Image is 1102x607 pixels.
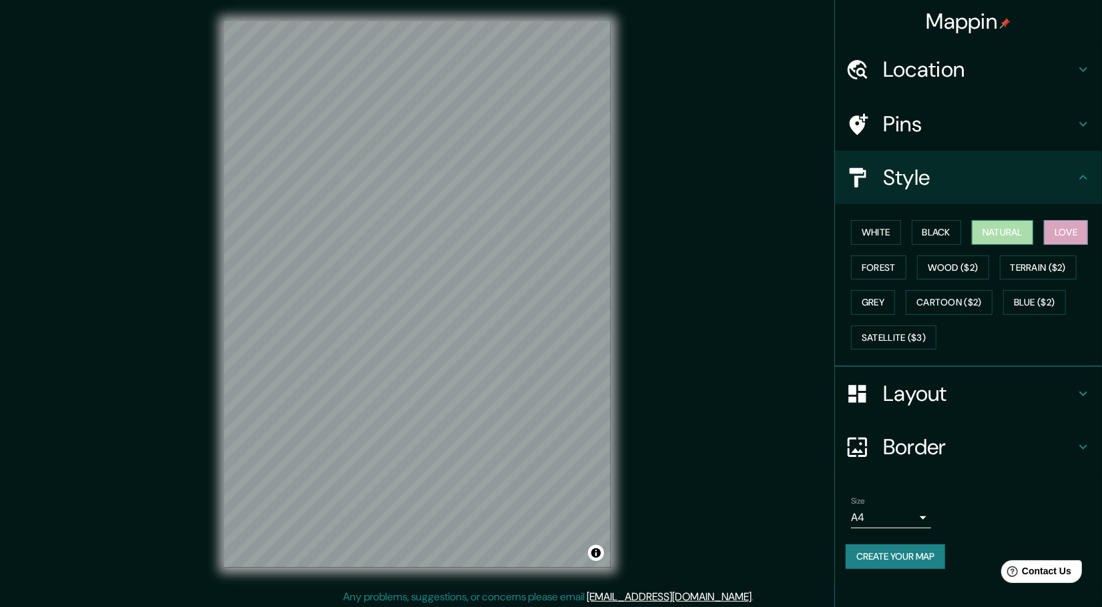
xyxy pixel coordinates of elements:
div: Border [835,420,1102,474]
div: . [756,589,759,605]
button: Toggle attribution [588,545,604,561]
button: Satellite ($3) [851,326,936,350]
button: White [851,220,901,245]
h4: Style [883,164,1075,191]
h4: Mappin [926,8,1011,35]
button: Terrain ($2) [1000,255,1077,280]
label: Size [851,496,865,507]
button: Wood ($2) [917,255,989,280]
h4: Location [883,56,1075,83]
button: Create your map [846,544,945,569]
button: Forest [851,255,906,280]
iframe: Help widget launcher [983,555,1087,592]
div: Style [835,151,1102,204]
button: Love [1044,220,1088,245]
h4: Pins [883,111,1075,137]
button: Blue ($2) [1003,290,1066,315]
div: A4 [851,507,931,528]
button: Natural [972,220,1033,245]
button: Black [912,220,962,245]
div: Layout [835,367,1102,420]
button: Grey [851,290,895,315]
div: . [754,589,756,605]
a: [EMAIL_ADDRESS][DOMAIN_NAME] [587,590,752,604]
button: Cartoon ($2) [906,290,993,315]
p: Any problems, suggestions, or concerns please email . [344,589,754,605]
div: Location [835,43,1102,96]
h4: Layout [883,380,1075,407]
div: Pins [835,97,1102,151]
img: pin-icon.png [1000,18,1011,29]
h4: Border [883,434,1075,460]
canvas: Map [224,21,611,568]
